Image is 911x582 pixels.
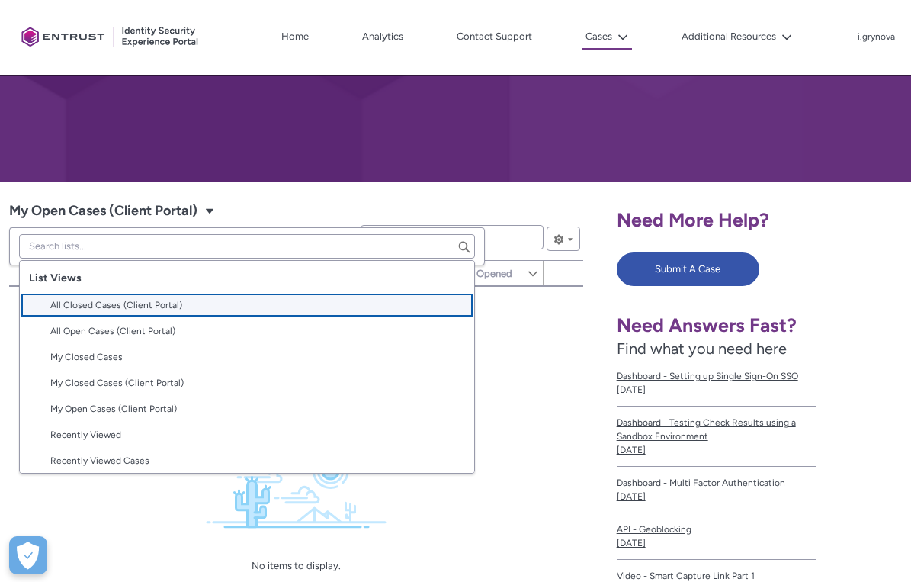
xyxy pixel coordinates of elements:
table: My Open Cases (Client Portal) [9,286,583,287]
input: Search this list... [361,225,544,249]
span: No items to display. [252,560,341,571]
span: Dashboard - Setting up Single Sign-On SSO [617,369,816,383]
div: Cookie Preferences [9,536,47,574]
a: Home [277,25,313,48]
a: Dashboard - Testing Check Results using a Sandbox Environment[DATE] [617,407,816,467]
span: Need More Help? [617,208,769,231]
a: Contact Support [453,25,536,48]
span: Dashboard - Testing Check Results using a Sandbox Environment [617,416,816,443]
lightning-formatted-date-time: [DATE] [617,445,646,455]
a: API - Geoblocking[DATE] [617,513,816,560]
span: Find what you need here [617,339,787,358]
a: Dashboard - Setting up Single Sign-On SSO[DATE] [617,360,816,407]
a: Dashboard - Multi Factor Authentication[DATE] [617,467,816,513]
button: Cases [582,25,632,50]
span: My Open Cases (Client Portal) [9,199,197,223]
lightning-formatted-date-time: [DATE] [617,384,646,395]
span: My Open Cases (Client Portal) [9,225,338,249]
button: Additional Resources [678,25,796,48]
p: i.grynova [858,32,895,43]
lightning-formatted-date-time: [DATE] [617,491,646,502]
span: API - Geoblocking [617,523,816,536]
button: Select a List View: Cases [200,201,219,220]
button: List View Controls [547,227,580,251]
button: Open Preferences [9,536,47,574]
button: Submit A Case [617,252,759,286]
span: Dashboard - Multi Factor Authentication [617,476,816,490]
lightning-formatted-date-time: [DATE] [617,538,646,548]
button: User Profile i.grynova [857,28,896,43]
a: Analytics, opens in new tab [358,25,407,48]
h1: Need Answers Fast? [617,314,816,337]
